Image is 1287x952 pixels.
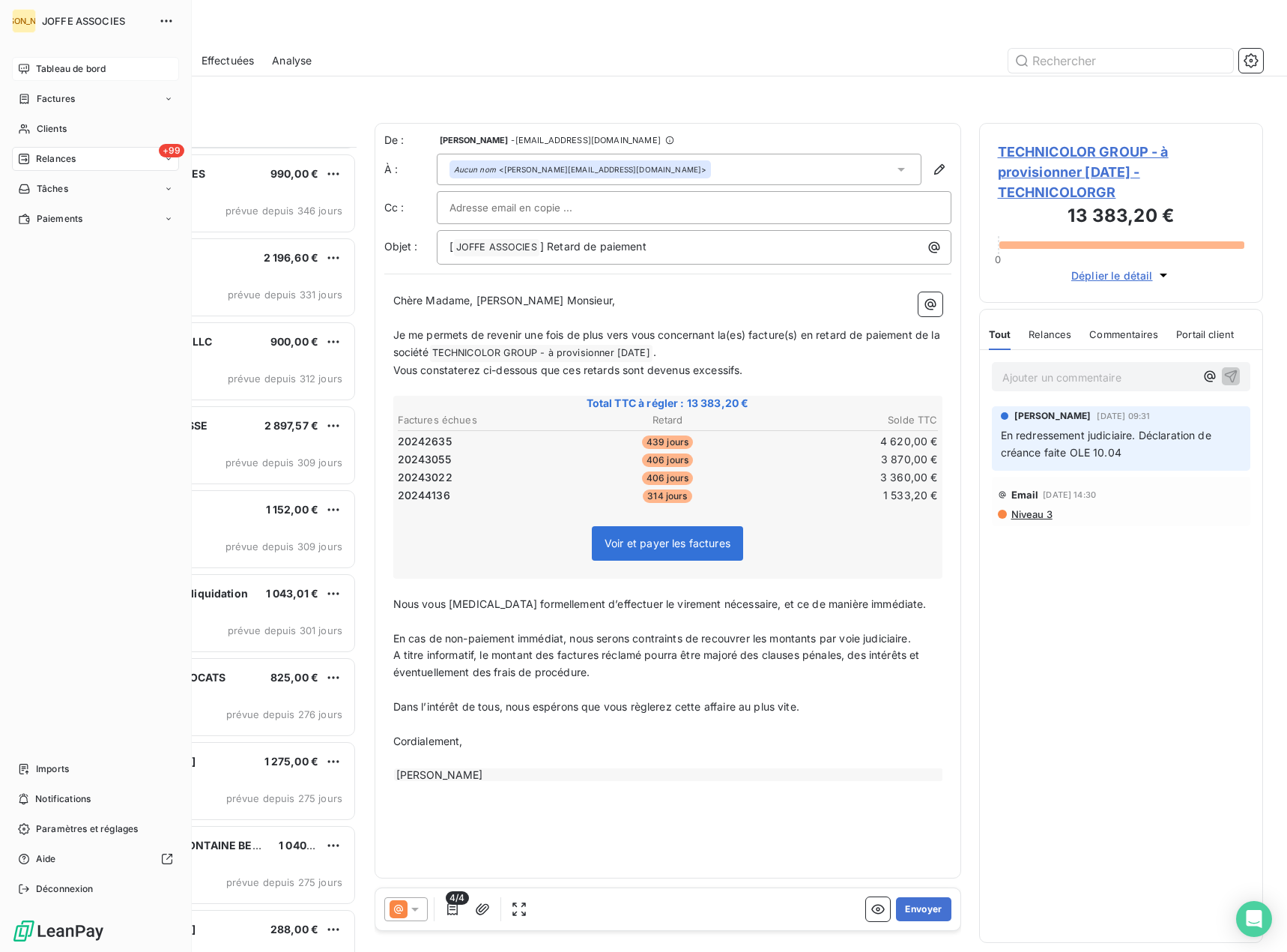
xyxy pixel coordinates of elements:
th: Retard [578,412,757,428]
span: Notifications [35,792,91,806]
span: Email [1011,489,1039,501]
span: 0 [995,253,1001,265]
span: 406 jours [642,472,693,485]
span: Dans l’intérêt de tous, nous espérons que vous règlerez cette affaire au plus vite. [393,700,799,713]
span: . [653,346,656,358]
span: Effectuées [202,53,255,68]
span: 990,00 € [270,167,318,180]
input: Adresse email en copie ... [449,196,611,219]
span: 825,00 € [270,671,318,684]
span: Objet : [384,240,418,253]
span: 4/4 [446,891,468,905]
span: - [EMAIL_ADDRESS][DOMAIN_NAME] [511,136,660,145]
span: Chère Madame, [PERSON_NAME] Monsieur, [393,294,616,307]
th: Factures échues [397,412,577,428]
span: Voir et payer les factures [605,537,730,549]
span: 439 jours [642,436,693,449]
span: 314 jours [643,489,691,503]
span: 2 897,57 € [264,419,319,432]
span: Aide [36,852,56,866]
div: grid [72,147,357,952]
span: TECHNICOLOR GROUP - à provisionner [DATE] - TECHNICOLORGR [998,142,1245,202]
label: Cc : [384,200,437,215]
button: Envoyer [896,897,951,921]
span: Commentaires [1089,328,1158,340]
button: Déplier le détail [1067,267,1175,284]
span: 1 043,01 € [266,587,319,600]
h3: 13 383,20 € [998,202,1245,232]
img: Logo LeanPay [12,919,105,943]
span: JOFFE ASSOCIES [42,15,150,27]
span: [DATE] 14:30 [1043,490,1096,499]
span: prévue depuis 309 jours [225,540,342,552]
td: 4 620,00 € [759,433,939,450]
span: 288,00 € [270,923,318,936]
span: Portail client [1176,328,1234,340]
input: Rechercher [1008,49,1233,73]
span: Déplier le détail [1071,268,1153,283]
th: Solde TTC [759,412,939,428]
span: 1 040,00 € [279,839,334,852]
span: [ [449,240,453,253]
span: FB AVOCATS - FONTAINE BERIOT AVOCATS [106,839,330,852]
span: Cordialement, [393,735,463,747]
span: 2 196,60 € [264,251,319,264]
span: Je me permets de revenir une fois de plus vers vous concernant la(es) facture(s) en retard de pai... [393,328,943,358]
span: Relances [36,152,76,166]
span: prévue depuis 301 jours [228,624,342,636]
span: 20243055 [398,452,451,467]
span: Factures [37,92,75,106]
em: Aucun nom [454,164,496,175]
span: Total TTC à régler : 13 383,20 € [396,396,940,411]
span: Tâches [37,182,68,196]
td: 3 870,00 € [759,451,939,468]
span: Imports [36,762,69,776]
span: 20244136 [398,488,450,503]
a: Aide [12,847,179,871]
span: 406 jours [642,454,693,467]
span: A titre informatif, le montant des factures réclamé pourra être majoré des clauses pénales, des i... [393,648,923,678]
span: JOFFE ASSOCIES [454,239,539,256]
span: Clients [37,122,67,136]
span: prévue depuis 346 jours [225,205,342,217]
span: 1 152,00 € [266,503,319,516]
span: Relances [1029,328,1071,340]
span: TECHNICOLOR GROUP - à provisionner [DATE] [430,345,652,362]
span: prévue depuis 312 jours [228,373,342,385]
span: +99 [159,144,184,157]
div: <[PERSON_NAME][EMAIL_ADDRESS][DOMAIN_NAME]> [454,164,707,175]
span: prévue depuis 275 jours [226,792,342,804]
label: À : [384,162,437,177]
span: En redressement judiciaire. Déclaration de créance faite OLE 10.04 [1001,429,1214,459]
span: Déconnexion [36,882,94,896]
span: ] Retard de paiement [540,240,646,253]
span: Nous vous [MEDICAL_DATA] formellement d’effectuer le virement nécessaire, et ce de manière immédi... [393,597,927,610]
span: De : [384,133,437,148]
span: prévue depuis 309 jours [225,457,342,469]
span: 20243022 [398,470,452,485]
span: Paiements [37,212,82,226]
span: [PERSON_NAME] [1014,409,1091,423]
div: [PERSON_NAME] [12,9,36,33]
span: Paramètres et réglages [36,822,138,836]
td: 1 533,20 € [759,487,939,504]
span: 900,00 € [270,335,318,348]
span: Tout [989,328,1011,340]
span: 1 275,00 € [264,755,319,768]
div: Open Intercom Messenger [1236,901,1272,937]
span: Vous constaterez ci-dessous que ces retards sont devenus excessifs. [393,364,743,376]
span: Analyse [272,53,312,68]
span: Tableau de bord [36,62,106,76]
span: 20242635 [398,434,452,449]
span: Niveau 3 [1010,508,1053,520]
span: En cas de non-paiement immédiat, nous serons contraints de recouvrer les montants par voie judici... [393,632,911,645]
span: prévue depuis 331 jours [228,289,342,301]
span: prévue depuis 276 jours [226,708,342,720]
td: 3 360,00 € [759,469,939,486]
span: [PERSON_NAME] [440,136,509,145]
span: prévue depuis 275 jours [226,876,342,888]
span: [DATE] 09:31 [1097,412,1150,421]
